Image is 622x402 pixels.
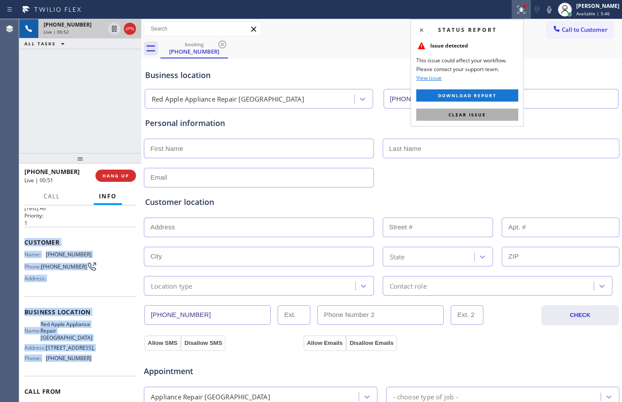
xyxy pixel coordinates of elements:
span: Available | 5:46 [576,10,610,17]
h2: Priority: [24,212,136,219]
div: Location type [151,281,193,291]
input: Ext. [278,305,310,325]
button: Allow SMS [144,335,181,351]
input: Phone Number [384,89,619,109]
span: Phone: [24,263,41,270]
div: State [390,252,405,262]
span: Appointment [144,365,301,377]
button: Info [94,188,122,205]
span: HANG UP [102,173,129,179]
button: Disallow Emails [346,335,397,351]
div: Personal information [145,117,618,129]
div: Appliance Repair [GEOGRAPHIC_DATA] [151,392,270,402]
span: Live | 00:51 [24,177,53,184]
div: booking [161,41,227,48]
span: [STREET_ADDRESS], [46,344,95,351]
button: Allow Emails [303,335,346,351]
div: Customer location [145,196,618,208]
div: Contact role [390,281,427,291]
span: [PHONE_NUMBER] [44,21,92,28]
p: [Test] All [24,204,136,212]
span: Business location [24,308,136,316]
input: Address [144,218,374,237]
span: Live | 00:52 [44,29,69,35]
span: [PHONE_NUMBER] [46,251,92,258]
input: Apt. # [502,218,619,237]
span: ALL TASKS [24,41,56,47]
button: HANG UP [95,170,136,182]
input: Search [144,22,261,36]
input: Street # [383,218,493,237]
button: Mute [543,3,555,16]
span: [PHONE_NUMBER] [41,263,87,270]
div: [PERSON_NAME] [576,2,619,10]
button: Hang up [124,23,136,35]
p: 1 [24,219,136,227]
div: [PHONE_NUMBER] [161,48,227,55]
span: Address: [24,344,46,351]
input: Phone Number [144,305,271,325]
span: Name: [24,327,41,334]
button: Call to Customer [547,21,613,38]
div: (845) 558-5604 [161,39,227,58]
input: Email [144,168,374,187]
input: Last Name [383,139,620,158]
div: Business location [145,69,618,81]
span: Customer [24,238,136,246]
input: Ext. 2 [451,305,483,325]
span: Info [99,192,117,200]
span: Call From [24,387,136,395]
span: Address: [24,275,48,282]
input: ZIP [502,247,619,266]
span: Red Apple Appliance Repair [GEOGRAPHIC_DATA] [41,321,92,341]
span: Phone: [24,355,46,361]
span: Name: [24,251,46,258]
button: Hold Customer [108,23,120,35]
button: ALL TASKS [19,38,73,49]
button: CHECK [541,305,619,325]
button: Disallow SMS [181,335,226,351]
input: Phone Number 2 [317,305,444,325]
span: [PHONE_NUMBER] [46,355,92,361]
input: First Name [144,139,374,158]
div: - choose type of job - [393,392,458,402]
span: Call [44,192,60,200]
input: City [144,247,374,266]
span: [PHONE_NUMBER] [24,167,80,176]
span: Call to Customer [562,26,608,34]
div: Red Apple Appliance Repair [GEOGRAPHIC_DATA] [152,94,304,104]
button: Call [38,188,65,205]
